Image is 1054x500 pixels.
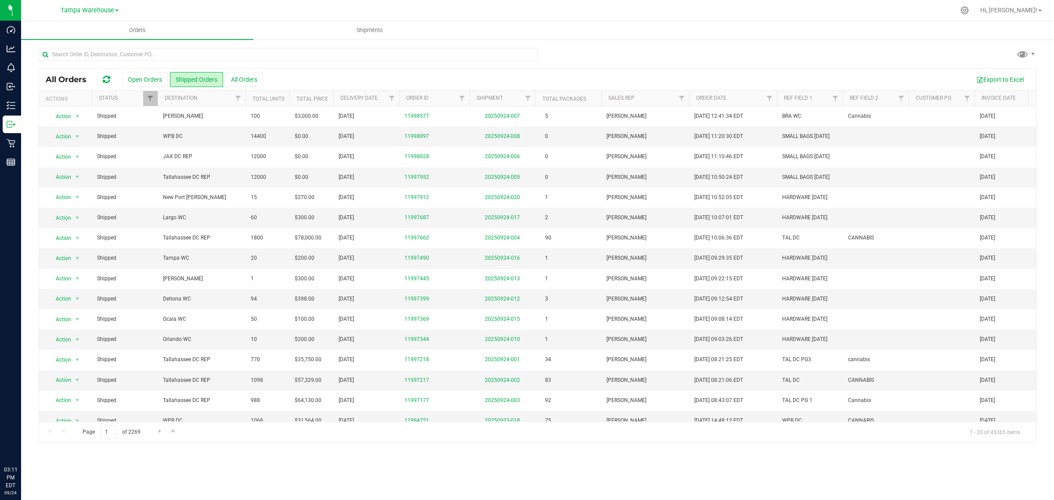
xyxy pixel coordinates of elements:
span: New Port [PERSON_NAME] [163,193,240,202]
span: select [72,313,83,326]
span: All Orders [46,75,95,84]
span: 1 [541,252,552,264]
span: Shipped [97,315,152,323]
span: 20 [251,254,257,262]
span: $200.00 [295,254,314,262]
a: Order ID [406,95,429,101]
span: 0 [541,150,552,163]
span: [DATE] [980,417,995,425]
span: 12000 [251,152,266,161]
a: 11997177 [404,396,429,405]
span: 75 [541,414,556,427]
span: 1 [541,313,552,326]
span: cannabis [848,355,870,364]
span: $300.00 [295,214,314,222]
span: Tallahassee DC REP [163,173,240,181]
span: Action [48,394,72,406]
inline-svg: Monitoring [7,63,15,72]
span: 12000 [251,173,266,181]
span: [DATE] 09:03:26 EDT [694,335,743,344]
button: Export to Excel [971,72,1029,87]
span: [PERSON_NAME] [606,214,646,222]
span: HARDWARE [DATE] [782,295,827,303]
span: [DATE] 11:20:30 EDT [694,132,743,141]
inline-svg: Outbound [7,120,15,129]
span: 1 [541,191,552,204]
a: 20250924-005 [485,174,520,180]
inline-svg: Inbound [7,82,15,91]
span: [PERSON_NAME] [606,355,646,364]
span: Tallahassee DC REP [163,396,240,405]
a: 20250923-018 [485,417,520,424]
span: $78,000.00 [295,234,321,242]
a: Ref Field 1 [784,95,812,101]
a: Go to the last page [167,425,180,437]
span: [DATE] 10:07:01 EDT [694,214,743,222]
span: CANNABIS [848,234,874,242]
span: 3 [541,293,552,305]
span: $100.00 [295,315,314,323]
span: $300.00 [295,275,314,283]
span: Shipped [97,254,152,262]
iframe: Resource center [9,430,35,456]
a: 11997952 [404,173,429,181]
a: 20250924-007 [485,113,520,119]
span: CANNABIS [848,376,874,384]
a: Filter [762,91,777,106]
span: Tallahassee DC REP [163,355,240,364]
span: Cannabis [848,112,871,120]
span: $35,750.00 [295,355,321,364]
a: Sales Rep [608,95,635,101]
span: select [72,415,83,427]
span: HARDWARE [DATE] [782,335,827,344]
inline-svg: Reports [7,158,15,167]
span: Tallahassee DC REP [163,376,240,384]
a: Filter [1026,91,1040,106]
a: 20250924-012 [485,296,520,302]
span: Shipped [97,152,152,161]
span: Shipments [345,26,395,34]
span: Shipped [97,112,152,120]
span: WPB DC [163,417,240,425]
span: Shipped [97,132,152,141]
span: select [72,374,83,386]
span: Shipped [97,376,152,384]
a: Filter [231,91,245,106]
a: Orders [21,21,253,40]
a: Filter [894,91,909,106]
a: Filter [385,91,399,106]
span: 1068 [251,417,263,425]
span: HARDWARE [DATE] [782,315,827,323]
span: Orders [117,26,158,34]
span: Action [48,252,72,264]
input: Search Order ID, Destination, Customer PO... [39,48,538,61]
span: [PERSON_NAME] [606,193,646,202]
span: Action [48,110,72,123]
inline-svg: Dashboard [7,25,15,34]
span: [DATE] [980,295,995,303]
span: [PERSON_NAME] [606,132,646,141]
span: WPB DC [782,417,802,425]
span: 94 [251,295,257,303]
a: Filter [143,91,158,106]
a: Filter [828,91,843,106]
span: [DATE] 08:43:07 EDT [694,396,743,405]
span: HARDWARE [DATE] [782,214,827,222]
span: [DATE] [339,396,354,405]
span: 92 [541,394,556,407]
span: $31,564.00 [295,417,321,425]
span: select [72,191,83,203]
span: SMALL BAGS [DATE] [782,173,830,181]
span: [DATE] [980,335,995,344]
span: [PERSON_NAME] [606,254,646,262]
span: TAL DC [782,234,800,242]
span: 50 [251,315,257,323]
span: Action [48,151,72,163]
a: 20250924-002 [485,377,520,383]
span: [PERSON_NAME] [606,295,646,303]
div: Actions [46,96,88,102]
span: [DATE] [339,193,354,202]
a: 11997399 [404,295,429,303]
span: select [72,171,83,183]
span: 988 [251,396,260,405]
